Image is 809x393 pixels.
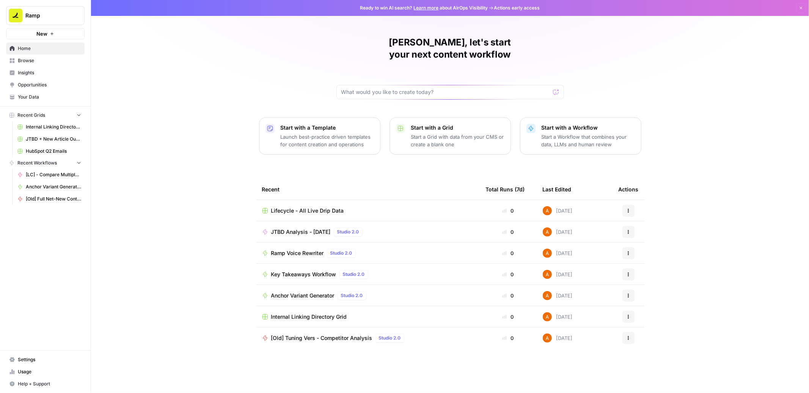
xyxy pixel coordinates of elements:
a: Insights [6,67,85,79]
span: Studio 2.0 [337,229,359,235]
span: Usage [18,368,81,375]
a: Settings [6,354,85,366]
a: Learn more [414,5,439,11]
button: Start with a WorkflowStart a Workflow that combines your data, LLMs and human review [520,117,641,155]
span: Insights [18,69,81,76]
a: Internal Linking Directory Grid [262,313,474,321]
div: Actions [619,179,639,200]
div: [DATE] [543,206,573,215]
a: HubSpot Q2 Emails [14,145,85,157]
div: [DATE] [543,312,573,321]
img: i32oznjerd8hxcycc1k00ct90jt3 [543,206,552,215]
span: Home [18,45,81,52]
a: Opportunities [6,79,85,91]
div: Last Edited [543,179,572,200]
div: 0 [486,334,531,342]
div: 0 [486,292,531,299]
div: Total Runs (7d) [486,179,525,200]
span: Studio 2.0 [379,335,401,341]
span: Ramp [25,12,71,19]
a: Your Data [6,91,85,103]
div: 0 [486,249,531,257]
p: Launch best-practice driven templates for content creation and operations [281,133,374,148]
a: [LC] - Compare Multiple Weeks [14,169,85,181]
span: JTBD + New Article Output [26,136,81,142]
img: i32oznjerd8hxcycc1k00ct90jt3 [543,270,552,279]
span: Actions early access [494,5,540,11]
a: Ramp Voice RewriterStudio 2.0 [262,249,474,258]
span: Browse [18,57,81,64]
p: Start a Grid with data from your CMS or create a blank one [411,133,504,148]
img: i32oznjerd8hxcycc1k00ct90jt3 [543,334,552,343]
span: Your Data [18,94,81,100]
a: Internal Linking Directory Grid [14,121,85,133]
h1: [PERSON_NAME], let's start your next content workflow [336,36,564,61]
span: Studio 2.0 [343,271,365,278]
span: Key Takeaways Workflow [271,271,336,278]
span: Lifecycle - All Live Drip Data [271,207,344,215]
img: i32oznjerd8hxcycc1k00ct90jt3 [543,227,552,236]
div: [DATE] [543,270,573,279]
span: Anchor Variant Generator [271,292,335,299]
div: 0 [486,271,531,278]
a: [Old] Full Net-New Content Workflow [14,193,85,205]
button: Workspace: Ramp [6,6,85,25]
img: Ramp Logo [9,9,22,22]
a: Browse [6,55,85,67]
span: Internal Linking Directory Grid [271,313,347,321]
button: Start with a TemplateLaunch best-practice driven templates for content creation and operations [259,117,380,155]
span: JTBD Analysis - [DATE] [271,228,331,236]
div: Recent [262,179,474,200]
img: i32oznjerd8hxcycc1k00ct90jt3 [543,291,552,300]
input: What would you like to create today? [341,88,550,96]
div: [DATE] [543,334,573,343]
span: Studio 2.0 [341,292,363,299]
button: Start with a GridStart a Grid with data from your CMS or create a blank one [390,117,511,155]
a: JTBD + New Article Output [14,133,85,145]
span: Studio 2.0 [330,250,352,257]
span: Recent Workflows [17,160,57,166]
a: Anchor Variant Generator [14,181,85,193]
span: Ramp Voice Rewriter [271,249,324,257]
span: [Old] Tuning Vers - Competitor Analysis [271,334,372,342]
span: Internal Linking Directory Grid [26,124,81,130]
p: Start with a Grid [411,124,504,132]
span: [Old] Full Net-New Content Workflow [26,196,81,202]
a: Lifecycle - All Live Drip Data [262,207,474,215]
a: Key Takeaways WorkflowStudio 2.0 [262,270,474,279]
a: Anchor Variant GeneratorStudio 2.0 [262,291,474,300]
span: Settings [18,356,81,363]
span: [LC] - Compare Multiple Weeks [26,171,81,178]
span: Recent Grids [17,112,45,119]
span: New [36,30,47,38]
button: Recent Workflows [6,157,85,169]
span: Opportunities [18,81,81,88]
p: Start a Workflow that combines your data, LLMs and human review [542,133,635,148]
a: JTBD Analysis - [DATE]Studio 2.0 [262,227,474,236]
div: [DATE] [543,291,573,300]
p: Start with a Template [281,124,374,132]
img: i32oznjerd8hxcycc1k00ct90jt3 [543,312,552,321]
div: 0 [486,228,531,236]
span: Ready to win AI search? about AirOps Visibility [360,5,488,11]
div: 0 [486,207,531,215]
img: i32oznjerd8hxcycc1k00ct90jt3 [543,249,552,258]
div: 0 [486,313,531,321]
p: Start with a Workflow [542,124,635,132]
span: Help + Support [18,380,81,387]
button: New [6,28,85,39]
span: HubSpot Q2 Emails [26,148,81,155]
a: [Old] Tuning Vers - Competitor AnalysisStudio 2.0 [262,334,474,343]
span: Anchor Variant Generator [26,183,81,190]
a: Usage [6,366,85,378]
div: [DATE] [543,249,573,258]
button: Recent Grids [6,110,85,121]
button: Help + Support [6,378,85,390]
a: Home [6,42,85,55]
div: [DATE] [543,227,573,236]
